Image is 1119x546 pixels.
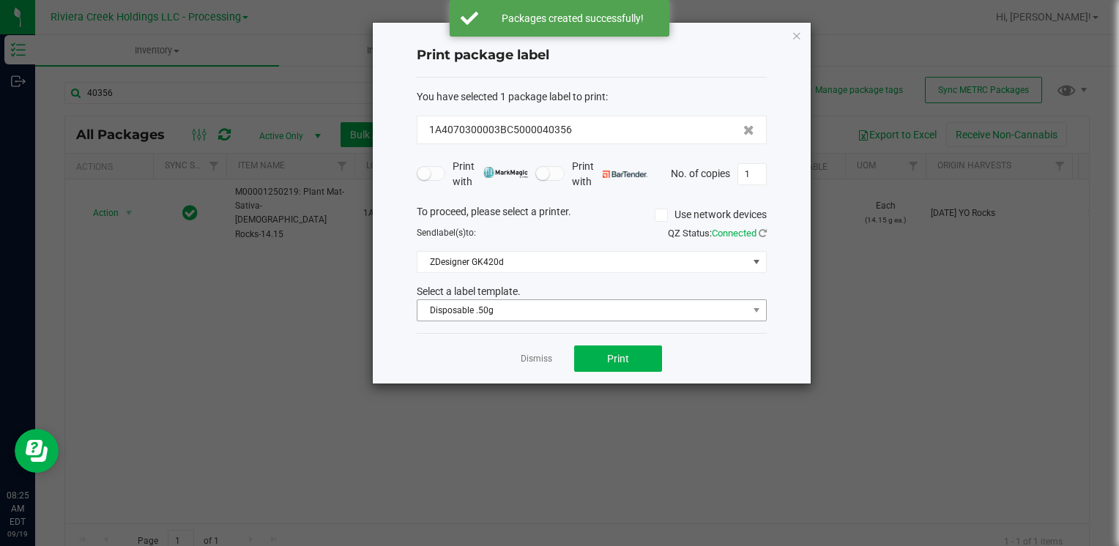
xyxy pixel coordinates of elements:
span: Disposable .50g [417,300,748,321]
span: 1A4070300003BC5000040356 [429,122,572,138]
span: label(s) [436,228,466,238]
a: Dismiss [521,353,552,365]
div: Select a label template. [406,284,778,299]
label: Use network devices [655,207,767,222]
span: ZDesigner GK420d [417,252,748,272]
div: : [417,89,767,105]
span: QZ Status: [668,228,767,239]
span: Print with [453,159,528,190]
button: Print [574,345,662,372]
span: Connected [712,228,756,239]
h4: Print package label [417,46,767,65]
span: Send to: [417,228,476,238]
div: To proceed, please select a printer. [406,204,778,226]
span: Print with [572,159,647,190]
span: You have selected 1 package label to print [417,91,606,102]
span: No. of copies [671,167,730,179]
div: Packages created successfully! [486,11,658,26]
img: bartender.png [603,171,647,178]
iframe: Resource center [15,429,59,473]
span: Print [607,353,629,364]
img: mark_magic_cybra.png [483,167,528,178]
